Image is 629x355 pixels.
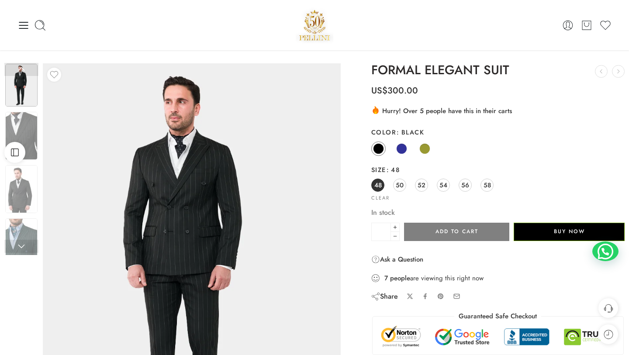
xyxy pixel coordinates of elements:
img: Artboard 2 [5,64,38,107]
img: Pellini [296,7,333,44]
strong: people [390,274,410,283]
label: Size [371,165,625,174]
button: Buy Now [514,223,625,241]
span: Black [396,128,424,137]
span: 58 [484,179,491,191]
h1: FORMAL ELEGANT SUIT [371,63,625,77]
a: 52 [415,179,428,192]
a: Login / Register [562,19,574,31]
span: 50 [396,179,404,191]
a: 58 [480,179,494,192]
a: Ask a Question [371,254,423,265]
div: Hurry! Over 5 people have this in their carts [371,105,625,116]
bdi: 300.00 [371,84,418,97]
img: Artboard 2 [5,112,38,160]
a: Wishlist [599,19,612,31]
button: Add to cart [404,223,509,241]
span: 54 [439,179,447,191]
p: In stock [371,207,625,218]
span: 52 [418,179,425,191]
a: 48 [371,179,384,192]
legend: Guaranteed Safe Checkout [454,312,541,321]
div: Share [371,292,398,301]
a: 50 [393,179,406,192]
a: Share on X [407,293,413,300]
span: 48 [386,165,400,174]
span: US$ [371,84,387,97]
label: Color [371,128,625,137]
input: Product quantity [371,223,391,241]
a: Pellini - [296,7,333,44]
a: Clear options [371,196,390,200]
a: Pin on Pinterest [437,293,444,300]
strong: 7 [384,274,388,283]
a: 54 [437,179,450,192]
a: 56 [459,179,472,192]
span: 48 [374,179,382,191]
span: 56 [461,179,469,191]
a: Share on Facebook [422,293,429,300]
img: Artboard 2 [5,165,38,213]
a: Email to your friends [453,293,460,300]
img: Artboard 2 [5,218,38,266]
div: are viewing this right now [371,273,625,283]
a: Cart [581,19,593,31]
img: Trust [379,325,617,348]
